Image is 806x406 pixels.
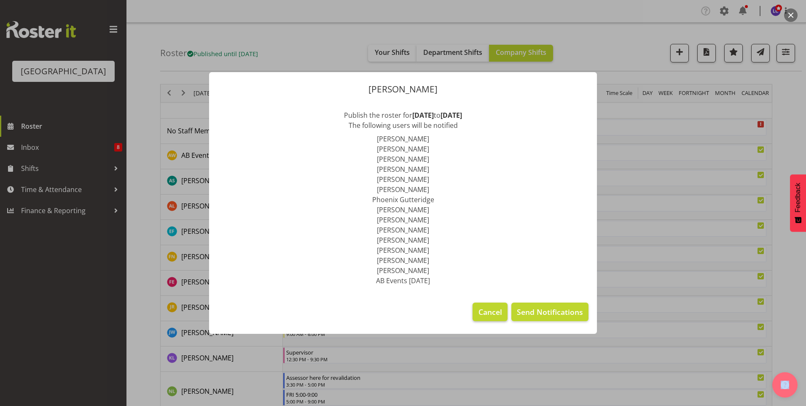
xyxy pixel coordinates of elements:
li: [PERSON_NAME] [218,134,588,144]
li: [PERSON_NAME] [218,255,588,265]
li: [PERSON_NAME] [218,225,588,235]
li: [PERSON_NAME] [218,205,588,215]
p: [PERSON_NAME] [218,85,588,94]
li: [PERSON_NAME] [218,154,588,164]
li: [PERSON_NAME] [218,184,588,195]
li: [PERSON_NAME] [218,144,588,154]
p: Publish the roster for to [218,110,588,120]
li: [PERSON_NAME] [218,245,588,255]
span: Cancel [478,306,502,317]
li: Phoenix Gutteridge [218,195,588,205]
button: Cancel [473,303,507,321]
img: help-xxl-2.png [781,381,789,389]
strong: [DATE] [412,111,434,120]
li: [PERSON_NAME] [218,235,588,245]
span: Feedback [794,183,802,212]
li: [PERSON_NAME] [218,215,588,225]
button: Feedback - Show survey [790,174,806,232]
button: Send Notifications [511,303,588,321]
strong: [DATE] [441,111,462,120]
li: AB Events [DATE] [218,276,588,286]
li: [PERSON_NAME] [218,174,588,184]
li: [PERSON_NAME] [218,265,588,276]
p: The following users will be notified [218,120,588,130]
span: Send Notifications [517,306,583,317]
li: [PERSON_NAME] [218,164,588,174]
